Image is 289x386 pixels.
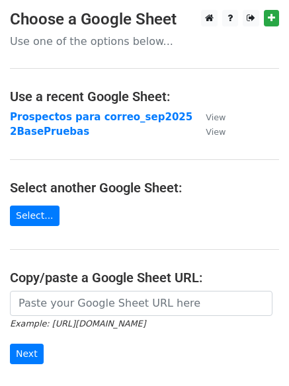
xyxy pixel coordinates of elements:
[10,180,279,196] h4: Select another Google Sheet:
[10,111,192,123] a: Prospectos para correo_sep2025
[192,111,226,123] a: View
[10,10,279,29] h3: Choose a Google Sheet
[10,126,89,137] a: 2BasePruebas
[10,34,279,48] p: Use one of the options below...
[206,127,226,137] small: View
[10,89,279,104] h4: Use a recent Google Sheet:
[10,206,60,226] a: Select...
[10,291,272,316] input: Paste your Google Sheet URL here
[10,319,145,328] small: Example: [URL][DOMAIN_NAME]
[206,112,226,122] small: View
[10,270,279,286] h4: Copy/paste a Google Sheet URL:
[192,126,226,137] a: View
[10,344,44,364] input: Next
